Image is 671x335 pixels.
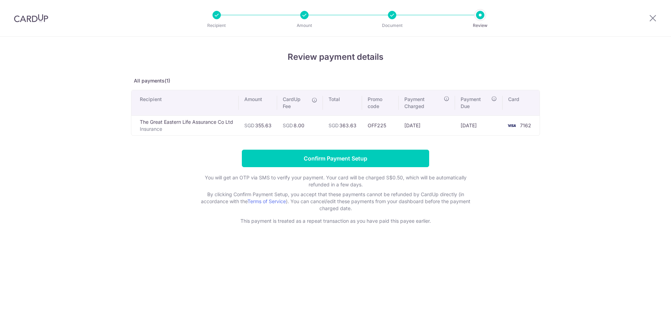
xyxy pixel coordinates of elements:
[323,115,362,135] td: 363.63
[323,90,362,115] th: Total
[362,115,399,135] td: OFF225
[196,218,475,224] p: This payment is treated as a repeat transaction as you have paid this payee earlier.
[14,14,48,22] img: CardUp
[239,115,277,135] td: 355.63
[131,115,239,135] td: The Great Eastern Life Assurance Co Ltd
[279,22,330,29] p: Amount
[196,174,475,188] p: You will get an OTP via SMS to verify your payment. Your card will be charged S$0.50, which will ...
[454,22,506,29] p: Review
[140,126,233,133] p: Insurance
[503,90,540,115] th: Card
[242,150,429,167] input: Confirm Payment Setup
[131,51,540,63] h4: Review payment details
[283,96,308,110] span: CardUp Fee
[461,96,489,110] span: Payment Due
[131,77,540,84] p: All payments(1)
[131,90,239,115] th: Recipient
[505,121,519,130] img: <span class="translation_missing" title="translation missing: en.account_steps.new_confirm_form.b...
[283,122,293,128] span: SGD
[626,314,664,332] iframe: Opens a widget where you can find more information
[244,122,254,128] span: SGD
[196,191,475,212] p: By clicking Confirm Payment Setup, you accept that these payments cannot be refunded by CardUp di...
[362,90,399,115] th: Promo code
[329,122,339,128] span: SGD
[520,122,531,128] span: 7162
[247,198,286,204] a: Terms of Service
[277,115,323,135] td: 8.00
[191,22,243,29] p: Recipient
[366,22,418,29] p: Document
[399,115,455,135] td: [DATE]
[239,90,277,115] th: Amount
[404,96,442,110] span: Payment Charged
[455,115,503,135] td: [DATE]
